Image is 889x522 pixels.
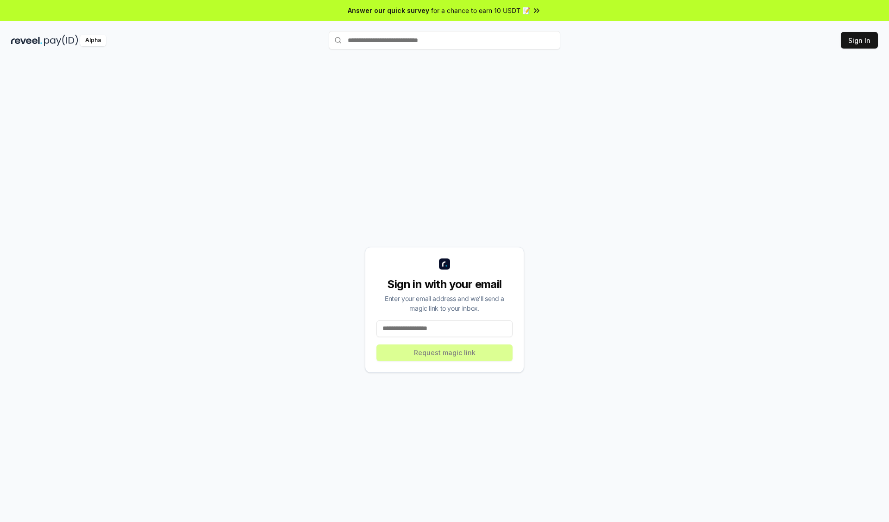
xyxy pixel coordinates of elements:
img: logo_small [439,258,450,270]
div: Alpha [80,35,106,46]
div: Sign in with your email [376,277,513,292]
button: Sign In [841,32,878,49]
span: for a chance to earn 10 USDT 📝 [431,6,530,15]
img: pay_id [44,35,78,46]
img: reveel_dark [11,35,42,46]
div: Enter your email address and we’ll send a magic link to your inbox. [376,294,513,313]
span: Answer our quick survey [348,6,429,15]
